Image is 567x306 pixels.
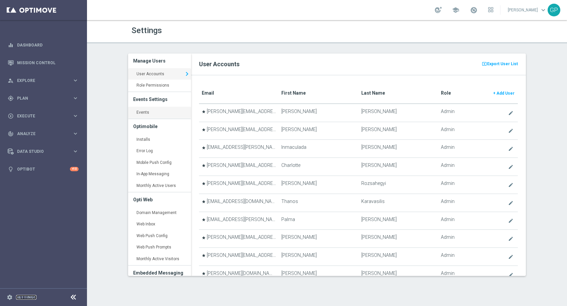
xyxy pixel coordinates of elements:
h2: User Accounts [199,60,518,68]
td: [PERSON_NAME] [359,140,438,158]
td: [PERSON_NAME] [359,266,438,284]
a: Mission Control [17,54,79,72]
span: Admin [441,252,455,258]
a: Optibot [17,160,70,178]
td: [PERSON_NAME] [359,158,438,176]
h3: Events Settings [133,92,186,107]
td: Thanos [279,194,358,212]
a: Monthly Active Visitors [128,253,191,265]
div: Explore [8,78,72,84]
i: create [508,110,513,116]
span: + [493,91,495,96]
i: present_to_all [482,61,487,67]
span: Admin [441,109,455,114]
td: [PERSON_NAME] [359,212,438,230]
span: keyboard_arrow_down [540,6,547,14]
i: create [508,182,513,188]
i: star [202,128,206,132]
span: Admin [441,271,455,276]
span: Admin [441,181,455,186]
i: star [202,200,206,204]
div: gps_fixed Plan keyboard_arrow_right [7,96,79,101]
div: Data Studio [8,148,72,155]
i: create [508,272,513,278]
i: keyboard_arrow_right [72,113,79,119]
div: +10 [70,167,79,171]
i: person_search [8,78,14,84]
span: Admin [441,144,455,150]
button: person_search Explore keyboard_arrow_right [7,78,79,83]
div: Mission Control [7,60,79,66]
a: In-App Messaging [128,168,191,180]
td: Karavasilis [359,194,438,212]
td: [PERSON_NAME] [359,230,438,248]
td: [PERSON_NAME] [359,104,438,122]
button: equalizer Dashboard [7,42,79,48]
a: Web Push Prompts [128,241,191,253]
i: keyboard_arrow_right [72,77,79,84]
i: star [202,110,206,114]
td: [PERSON_NAME][EMAIL_ADDRESS][DOMAIN_NAME] [199,176,279,194]
a: Domain Management [128,207,191,219]
translate: Last Name [361,90,385,96]
td: [PERSON_NAME][EMAIL_ADDRESS][PERSON_NAME][DOMAIN_NAME] [199,104,279,122]
i: lightbulb [8,166,14,172]
i: create [508,218,513,223]
h1: Settings [131,26,322,35]
span: Add User [496,91,514,96]
td: [PERSON_NAME] [359,122,438,140]
td: [PERSON_NAME][EMAIL_ADDRESS][PERSON_NAME][DOMAIN_NAME] [199,158,279,176]
h3: Manage Users [133,54,186,68]
a: Mobile Push Config [128,157,191,169]
a: Dashboard [17,36,79,54]
span: Admin [441,199,455,204]
span: school [452,6,459,14]
td: [PERSON_NAME] [279,230,358,248]
span: Admin [441,127,455,132]
span: Admin [441,217,455,222]
td: [PERSON_NAME] [279,104,358,122]
a: Events [128,107,191,119]
a: Error Log [128,145,191,157]
i: star [202,146,206,150]
i: settings [7,294,13,300]
div: GP [548,4,560,16]
i: create [508,254,513,260]
translate: Role [441,90,451,96]
span: Export User List [487,60,518,68]
div: Optibot [8,160,79,178]
td: [PERSON_NAME] [279,122,358,140]
i: create [508,128,513,133]
i: star [202,182,206,186]
span: Execute [17,114,72,118]
span: Plan [17,96,72,100]
i: star [202,236,206,240]
h3: Embedded Messaging [133,266,186,280]
h3: Optimobile [133,119,186,134]
button: lightbulb Optibot +10 [7,167,79,172]
td: [PERSON_NAME] [279,248,358,266]
i: create [508,146,513,151]
span: Data Studio [17,149,72,154]
a: Web Inbox [128,218,191,230]
i: keyboard_arrow_right [72,148,79,155]
div: Data Studio keyboard_arrow_right [7,149,79,154]
td: Inmaculada [279,140,358,158]
i: keyboard_arrow_right [183,69,191,79]
td: [EMAIL_ADDRESS][PERSON_NAME][DOMAIN_NAME] [199,140,279,158]
td: [PERSON_NAME] [279,176,358,194]
td: [EMAIL_ADDRESS][DOMAIN_NAME] [199,194,279,212]
a: Role Permissions [128,80,191,92]
span: Admin [441,234,455,240]
i: create [508,200,513,206]
td: [PERSON_NAME] [359,248,438,266]
a: User Accounts [128,68,191,80]
div: Dashboard [8,36,79,54]
translate: First Name [281,90,306,96]
i: gps_fixed [8,95,14,101]
i: star [202,218,206,222]
button: track_changes Analyze keyboard_arrow_right [7,131,79,136]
